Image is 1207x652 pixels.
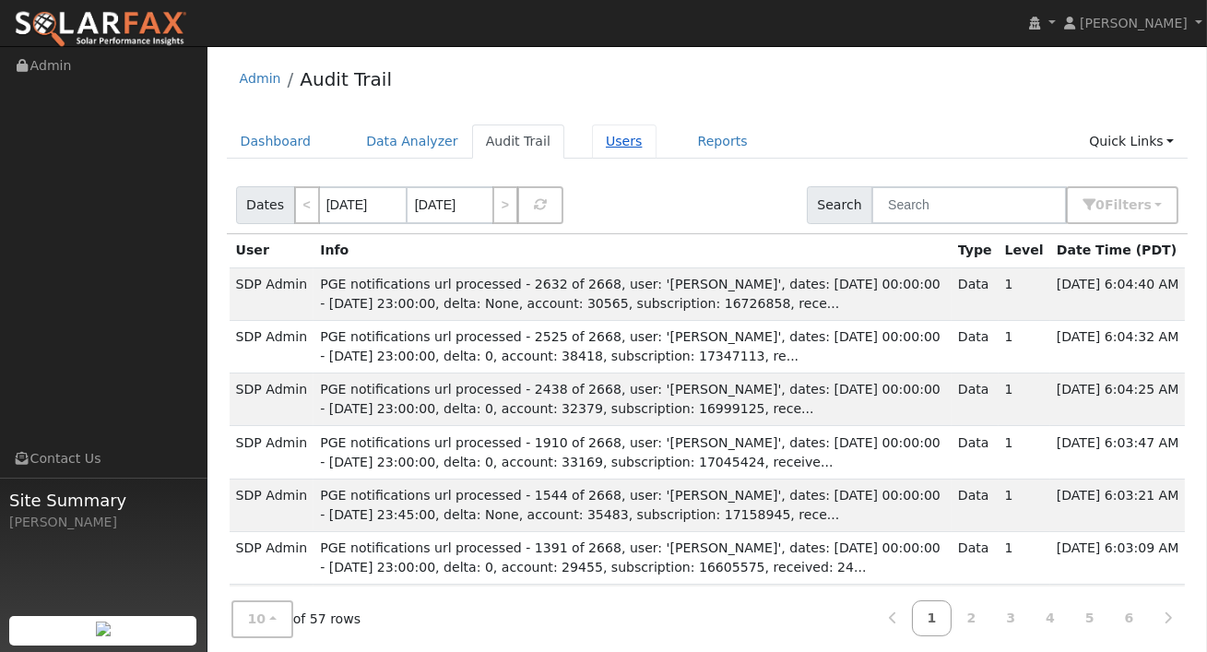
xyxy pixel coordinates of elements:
[951,600,991,636] a: 2
[230,373,314,426] td: SDP Admin
[492,186,518,224] a: >
[1080,16,1188,30] span: [PERSON_NAME]
[300,68,392,90] a: Audit Trail
[1143,197,1151,212] span: s
[592,124,657,159] a: Users
[952,532,999,585] td: Data
[320,435,941,469] span: PGE notifications url processed - 1910 of 2668, user: '[PERSON_NAME]', dates: [DATE] 00:00:00 - [...
[320,488,941,522] span: PGE notifications url processed - 1544 of 2668, user: '[PERSON_NAME]', dates: [DATE] 00:00:00 - [...
[227,124,325,159] a: Dashboard
[1057,241,1179,260] div: Date Time (PDT)
[231,600,361,638] div: of 57 rows
[231,600,293,638] button: 10
[1105,197,1152,212] span: Filter
[9,513,197,532] div: [PERSON_NAME]
[320,540,941,575] span: PGE notifications url processed - 1391 of 2668, user: '[PERSON_NAME]', dates: [DATE] 00:00:00 - [...
[999,585,1050,637] td: 1
[236,241,308,260] div: User
[9,488,197,513] span: Site Summary
[999,426,1050,479] td: 1
[1050,373,1186,426] td: [DATE] 6:04:25 AM
[248,611,266,626] span: 10
[1050,267,1186,320] td: [DATE] 6:04:40 AM
[294,186,320,224] a: <
[236,186,295,224] span: Dates
[952,426,999,479] td: Data
[14,10,187,49] img: SolarFax
[320,241,945,260] div: Info
[952,373,999,426] td: Data
[1050,426,1186,479] td: [DATE] 6:03:47 AM
[999,267,1050,320] td: 1
[472,124,564,159] a: Audit Trail
[1066,186,1178,224] button: 0Filters
[1050,532,1186,585] td: [DATE] 6:03:09 AM
[230,532,314,585] td: SDP Admin
[952,267,999,320] td: Data
[352,124,472,159] a: Data Analyzer
[1030,600,1071,636] a: 4
[1005,241,1044,260] div: Level
[96,622,111,636] img: retrieve
[807,186,872,224] span: Search
[952,320,999,373] td: Data
[1109,600,1150,636] a: 6
[999,532,1050,585] td: 1
[230,320,314,373] td: SDP Admin
[230,585,314,637] td: SDP Admin
[999,373,1050,426] td: 1
[320,329,941,363] span: PGE notifications url processed - 2525 of 2668, user: '[PERSON_NAME]', dates: [DATE] 00:00:00 - [...
[871,186,1067,224] input: Search
[1050,320,1186,373] td: [DATE] 6:04:32 AM
[952,585,999,637] td: Data
[999,479,1050,531] td: 1
[1070,600,1110,636] a: 5
[320,382,941,416] span: PGE notifications url processed - 2438 of 2668, user: '[PERSON_NAME]', dates: [DATE] 00:00:00 - [...
[230,426,314,479] td: SDP Admin
[958,241,992,260] div: Type
[684,124,762,159] a: Reports
[320,277,941,311] span: PGE notifications url processed - 2632 of 2668, user: '[PERSON_NAME]', dates: [DATE] 00:00:00 - [...
[230,479,314,531] td: SDP Admin
[1075,124,1188,159] a: Quick Links
[1050,585,1186,637] td: [DATE] 6:02:42 AM
[240,71,281,86] a: Admin
[952,479,999,531] td: Data
[230,267,314,320] td: SDP Admin
[990,600,1031,636] a: 3
[517,186,563,224] button: Refresh
[912,600,953,636] a: 1
[999,320,1050,373] td: 1
[1050,479,1186,531] td: [DATE] 6:03:21 AM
